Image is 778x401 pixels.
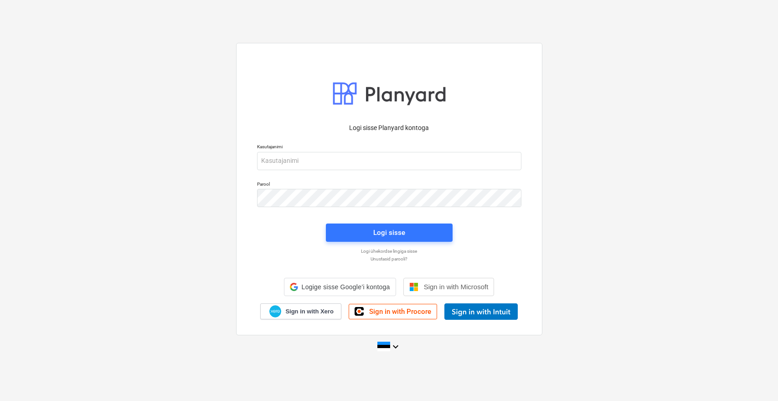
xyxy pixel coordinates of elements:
span: Sign in with Microsoft [424,283,489,291]
p: Kasutajanimi [257,144,521,151]
button: Logi sisse [326,224,453,242]
div: Logige sisse Google’i kontoga [284,278,396,296]
img: Microsoft logo [409,282,418,292]
a: Sign in with Procore [349,304,437,319]
span: Sign in with Procore [369,307,431,316]
p: Logi sisse Planyard kontoga [257,123,521,133]
a: Sign in with Xero [260,303,341,319]
i: keyboard_arrow_down [390,341,401,352]
span: Sign in with Xero [285,307,333,316]
a: Unustasid parooli? [252,256,526,262]
img: Xero logo [269,305,281,318]
input: Kasutajanimi [257,152,521,170]
a: Logi ühekordse lingiga sisse [252,248,526,254]
div: Logi sisse [373,227,405,239]
span: Logige sisse Google’i kontoga [302,283,390,291]
p: Parool [257,181,521,189]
